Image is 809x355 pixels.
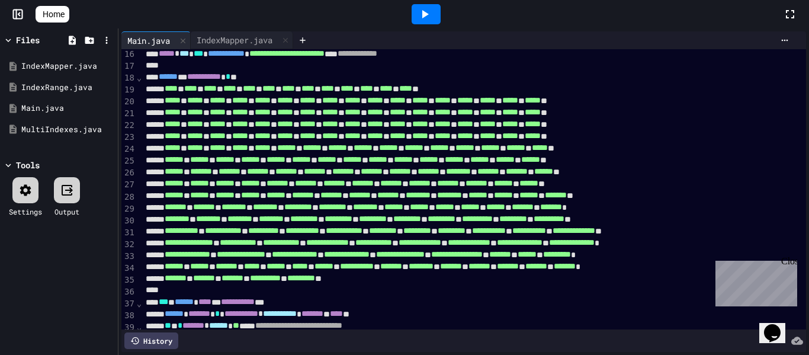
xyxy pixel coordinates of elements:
[121,274,136,286] div: 35
[43,8,65,20] span: Home
[16,159,40,171] div: Tools
[121,239,136,251] div: 32
[121,179,136,191] div: 27
[54,206,79,217] div: Output
[136,299,142,308] span: Fold line
[121,155,136,167] div: 25
[21,124,114,136] div: MultiIndexes.java
[21,60,114,72] div: IndexMapper.java
[136,73,142,82] span: Fold line
[121,84,136,96] div: 19
[121,251,136,263] div: 33
[121,310,136,322] div: 38
[121,286,136,298] div: 36
[191,34,278,46] div: IndexMapper.java
[121,227,136,239] div: 31
[121,191,136,203] div: 28
[121,203,136,215] div: 29
[9,206,42,217] div: Settings
[16,34,40,46] div: Files
[121,34,176,47] div: Main.java
[121,215,136,227] div: 30
[191,31,293,49] div: IndexMapper.java
[121,108,136,120] div: 21
[121,298,136,310] div: 37
[121,263,136,274] div: 34
[21,103,114,114] div: Main.java
[124,332,178,349] div: History
[121,143,136,155] div: 24
[121,96,136,108] div: 20
[711,256,797,306] iframe: chat widget
[121,31,191,49] div: Main.java
[121,72,136,84] div: 18
[21,82,114,94] div: IndexRange.java
[121,167,136,179] div: 26
[121,322,136,334] div: 39
[5,5,82,75] div: Chat with us now!Close
[121,49,136,60] div: 16
[759,308,797,343] iframe: chat widget
[121,120,136,132] div: 22
[36,6,69,23] a: Home
[121,132,136,143] div: 23
[121,60,136,72] div: 17
[136,322,142,332] span: Fold line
